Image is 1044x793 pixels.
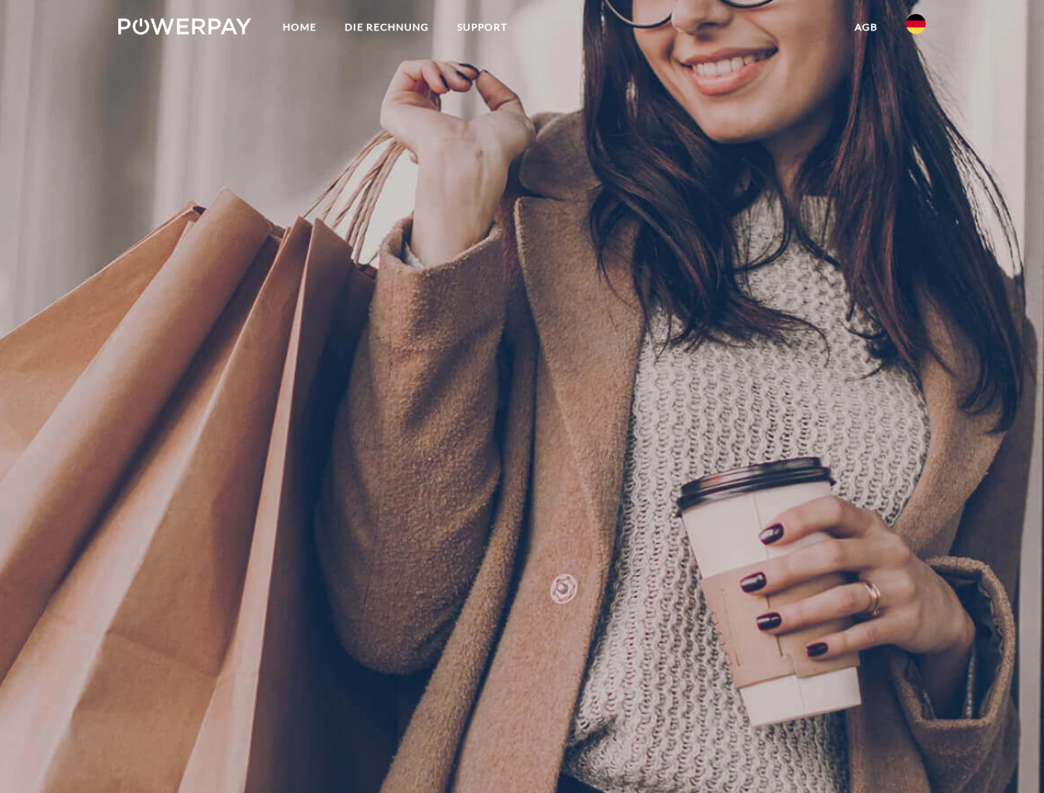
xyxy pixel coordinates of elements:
[118,18,251,35] img: logo-powerpay-white.svg
[841,12,892,42] a: agb
[906,14,926,34] img: de
[269,12,331,42] a: Home
[331,12,443,42] a: DIE RECHNUNG
[443,12,522,42] a: SUPPORT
